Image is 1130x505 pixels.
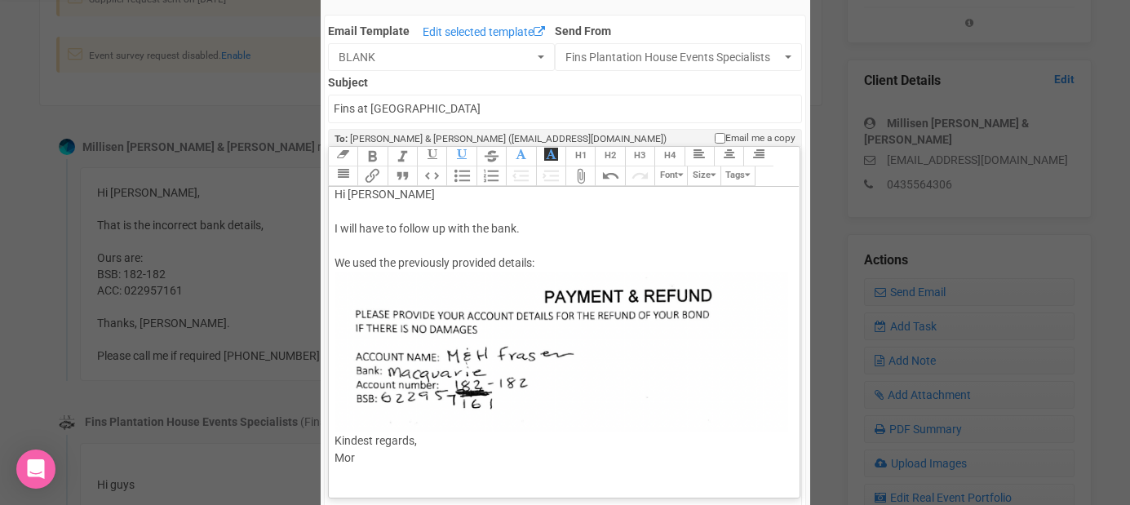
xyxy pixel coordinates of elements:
a: Edit selected template [419,23,549,43]
button: Align Justified [328,166,357,186]
button: Quote [388,166,417,186]
span: Email me a copy [725,131,795,145]
span: H2 [605,150,616,161]
label: Email Template [328,23,410,39]
span: H4 [664,150,676,161]
button: Link [357,166,387,186]
div: Hi [PERSON_NAME] I will have to follow up with the bank. We used the previously provided details:... [335,186,788,485]
button: Heading 2 [595,147,624,166]
span: H1 [575,150,587,161]
button: Heading 3 [625,147,654,166]
button: Underline [417,147,446,166]
button: Align Left [685,147,714,166]
button: Tags [720,166,756,186]
button: Underline Colour [446,147,476,166]
button: Increase Level [536,166,565,186]
button: Bold [357,147,387,166]
span: Fins Plantation House Events Specialists [565,49,782,65]
button: Align Center [714,147,743,166]
button: Heading 4 [654,147,684,166]
label: Send From [555,20,803,39]
button: Code [417,166,446,186]
button: Align Right [743,147,773,166]
span: [PERSON_NAME] & [PERSON_NAME] ([EMAIL_ADDRESS][DOMAIN_NAME]) [350,133,667,144]
button: Font Colour [506,147,535,166]
button: Bullets [446,166,476,186]
button: Font [654,166,687,186]
button: Numbers [476,166,506,186]
div: Open Intercom Messenger [16,450,55,489]
button: Redo [625,166,654,186]
button: Clear Formatting at cursor [328,147,357,166]
button: Heading 1 [565,147,595,166]
button: Decrease Level [506,166,535,186]
strong: To: [335,133,348,144]
button: Font Background [536,147,565,166]
button: Attach Files [565,166,595,186]
img: Screen+Shot+2025-09-25+at+12.52.48+pm.png [335,272,788,433]
span: H3 [634,150,645,161]
button: Undo [595,166,624,186]
span: BLANK [339,49,534,65]
label: Subject [328,71,802,91]
button: Strikethrough [476,147,506,166]
button: Size [687,166,720,186]
button: Italic [388,147,417,166]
